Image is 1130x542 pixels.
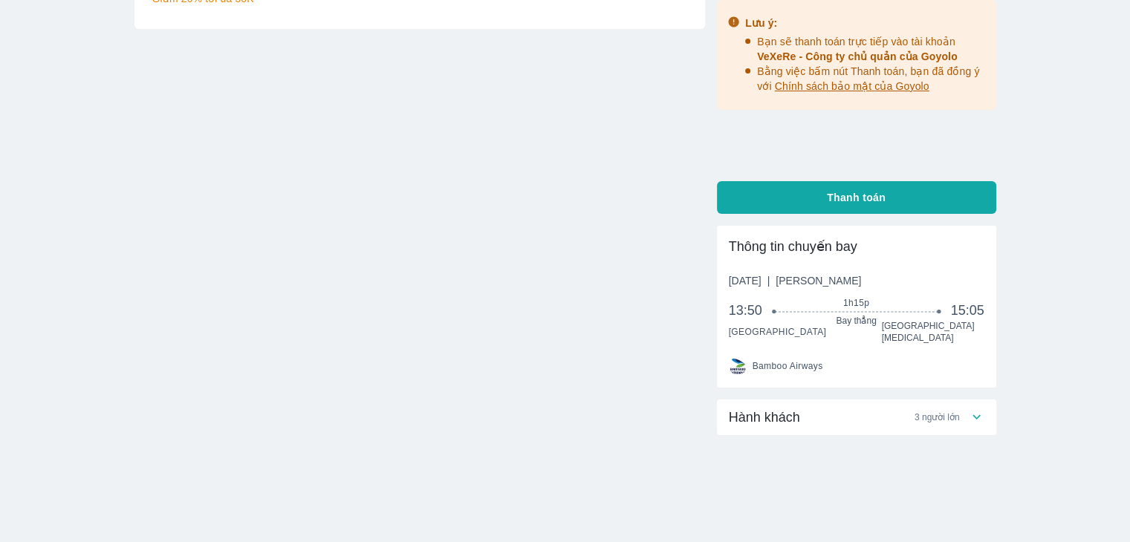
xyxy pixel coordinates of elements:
[827,190,886,205] span: Thanh toán
[757,36,958,62] span: Bạn sẽ thanh toán trực tiếp vào tài khoản
[767,275,770,287] span: |
[915,411,960,423] span: 3 người lớn
[729,408,800,426] span: Hành khách
[950,301,984,319] span: 15:05
[753,360,823,372] span: Bamboo Airways
[729,238,984,255] div: Thông tin chuyến bay
[729,301,775,319] span: 13:50
[776,275,861,287] span: [PERSON_NAME]
[729,273,862,288] span: [DATE]
[757,50,958,62] span: VeXeRe - Công ty chủ quản của Goyolo
[717,181,996,214] button: Thanh toán
[774,315,938,327] span: Bay thẳng
[774,297,938,309] span: 1h15p
[745,16,986,30] div: Lưu ý:
[717,399,996,435] div: Hành khách3 người lớn
[757,64,986,94] p: Bằng việc bấm nút Thanh toán, bạn đã đồng ý với
[775,80,929,92] span: Chính sách bảo mật của Goyolo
